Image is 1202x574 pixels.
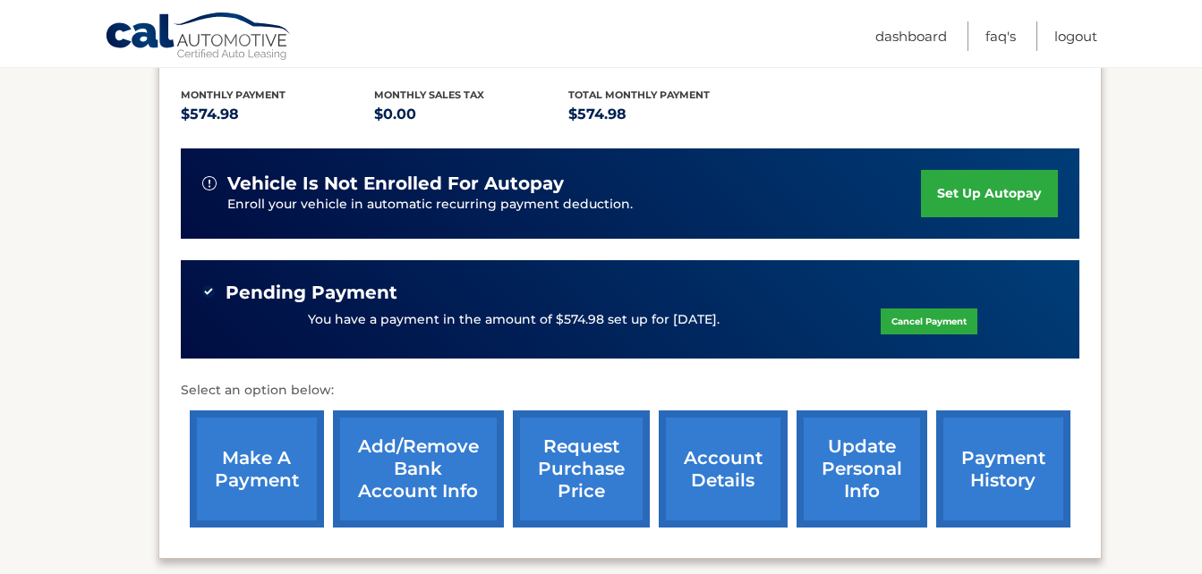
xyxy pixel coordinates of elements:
a: Dashboard [875,21,947,51]
p: $0.00 [374,102,568,127]
a: update personal info [797,410,927,528]
a: request purchase price [513,410,650,528]
a: make a payment [190,410,324,528]
a: Cal Automotive [105,12,293,63]
p: You have a payment in the amount of $574.98 set up for [DATE]. [308,310,720,330]
span: Monthly Payment [181,89,286,101]
p: $574.98 [568,102,763,127]
a: payment history [936,410,1070,528]
p: $574.98 [181,102,375,127]
span: Monthly sales Tax [374,89,484,101]
a: Add/Remove bank account info [333,410,504,528]
a: account details [659,410,788,528]
a: FAQ's [985,21,1016,51]
p: Select an option below: [181,380,1079,401]
a: Cancel Payment [881,308,977,334]
span: Pending Payment [226,282,397,304]
span: vehicle is not enrolled for autopay [227,173,564,195]
img: check-green.svg [202,285,215,298]
a: set up autopay [921,170,1057,217]
a: Logout [1054,21,1097,51]
span: Total Monthly Payment [568,89,710,101]
img: alert-white.svg [202,176,217,190]
p: Enroll your vehicle in automatic recurring payment deduction. [227,195,922,215]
